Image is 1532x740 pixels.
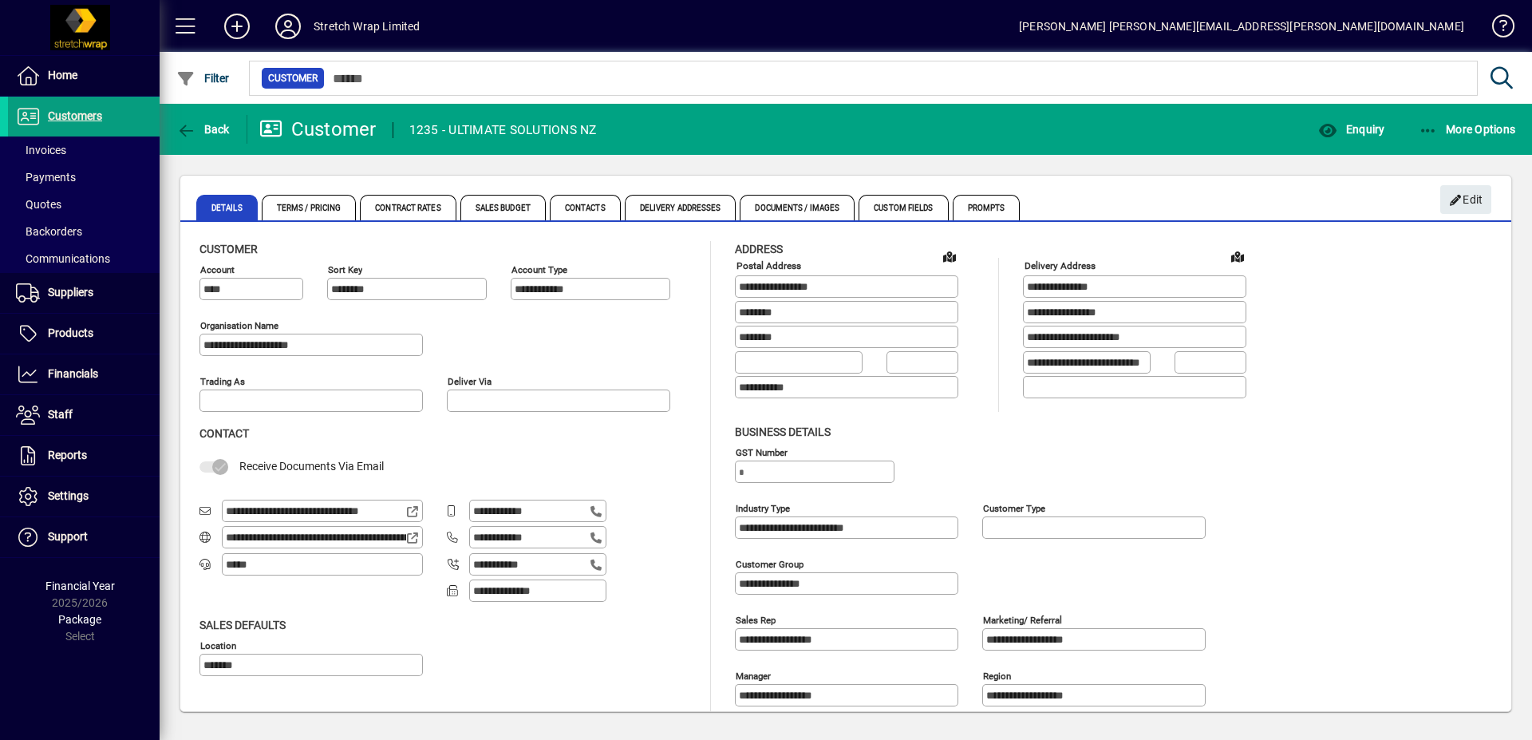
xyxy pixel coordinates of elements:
[314,14,421,39] div: Stretch Wrap Limited
[172,115,234,144] button: Back
[736,558,804,569] mat-label: Customer group
[172,64,234,93] button: Filter
[1225,243,1250,269] a: View on map
[8,314,160,354] a: Products
[48,286,93,299] span: Suppliers
[239,460,384,473] span: Receive Documents Via Email
[736,446,788,457] mat-label: GST Number
[550,195,621,220] span: Contacts
[735,243,783,255] span: Address
[1314,115,1388,144] button: Enquiry
[199,243,258,255] span: Customer
[511,264,567,275] mat-label: Account Type
[983,502,1045,513] mat-label: Customer type
[8,164,160,191] a: Payments
[8,245,160,272] a: Communications
[211,12,263,41] button: Add
[48,367,98,380] span: Financials
[8,56,160,96] a: Home
[48,489,89,502] span: Settings
[8,436,160,476] a: Reports
[736,614,776,625] mat-label: Sales rep
[460,195,546,220] span: Sales Budget
[160,115,247,144] app-page-header-button: Back
[16,171,76,184] span: Payments
[8,137,160,164] a: Invoices
[176,123,230,136] span: Back
[8,191,160,218] a: Quotes
[983,614,1062,625] mat-label: Marketing/ Referral
[740,195,855,220] span: Documents / Images
[48,109,102,122] span: Customers
[48,530,88,543] span: Support
[48,449,87,461] span: Reports
[1419,123,1516,136] span: More Options
[16,144,66,156] span: Invoices
[16,225,82,238] span: Backorders
[8,517,160,557] a: Support
[8,395,160,435] a: Staff
[448,376,492,387] mat-label: Deliver via
[735,425,831,438] span: Business details
[200,320,278,331] mat-label: Organisation name
[268,70,318,86] span: Customer
[1318,123,1384,136] span: Enquiry
[263,12,314,41] button: Profile
[8,354,160,394] a: Financials
[8,477,160,516] a: Settings
[1019,14,1464,39] div: [PERSON_NAME] [PERSON_NAME][EMAIL_ADDRESS][PERSON_NAME][DOMAIN_NAME]
[1480,3,1512,55] a: Knowledge Base
[937,243,962,269] a: View on map
[48,326,93,339] span: Products
[200,264,235,275] mat-label: Account
[8,273,160,313] a: Suppliers
[196,195,258,220] span: Details
[199,427,249,440] span: Contact
[736,670,771,681] mat-label: Manager
[1440,185,1491,214] button: Edit
[259,117,377,142] div: Customer
[262,195,357,220] span: Terms / Pricing
[16,252,110,265] span: Communications
[200,639,236,651] mat-label: Location
[176,72,230,85] span: Filter
[409,117,597,143] div: 1235 - ULTIMATE SOLUTIONS NZ
[360,195,456,220] span: Contract Rates
[859,195,948,220] span: Custom Fields
[48,69,77,81] span: Home
[45,580,115,592] span: Financial Year
[625,195,736,220] span: Delivery Addresses
[48,408,73,421] span: Staff
[736,502,790,513] mat-label: Industry type
[199,619,286,631] span: Sales defaults
[1415,115,1520,144] button: More Options
[16,198,61,211] span: Quotes
[983,670,1011,681] mat-label: Region
[328,264,362,275] mat-label: Sort key
[200,376,245,387] mat-label: Trading as
[8,218,160,245] a: Backorders
[1449,187,1483,213] span: Edit
[58,613,101,626] span: Package
[953,195,1021,220] span: Prompts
